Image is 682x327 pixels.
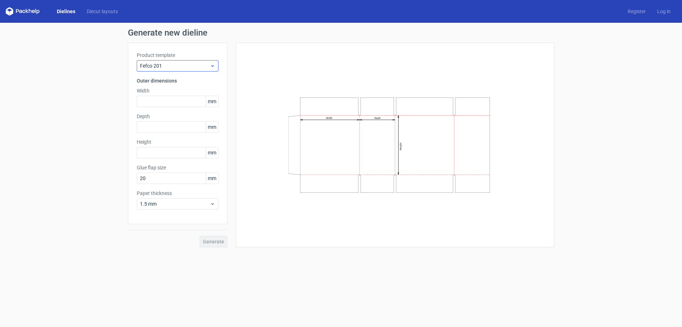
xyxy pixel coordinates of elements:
label: Depth [137,113,218,120]
span: mm [206,173,218,184]
a: Log in [651,8,676,15]
h3: Outer dimensions [137,77,218,84]
text: Depth [374,117,381,120]
a: Dielines [51,8,81,15]
label: Width [137,87,218,94]
span: Fefco 201 [140,62,210,69]
label: Glue flap size [137,164,218,171]
span: mm [206,147,218,158]
span: 1.5 mm [140,200,210,207]
a: Diecut layouts [81,8,124,15]
label: Paper thickness [137,190,218,197]
span: mm [206,96,218,107]
h1: Generate new dieline [128,28,554,37]
span: mm [206,122,218,132]
text: Width [326,117,332,120]
text: Height [399,143,402,150]
a: Register [622,8,651,15]
label: Product template [137,52,218,59]
label: Height [137,138,218,146]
